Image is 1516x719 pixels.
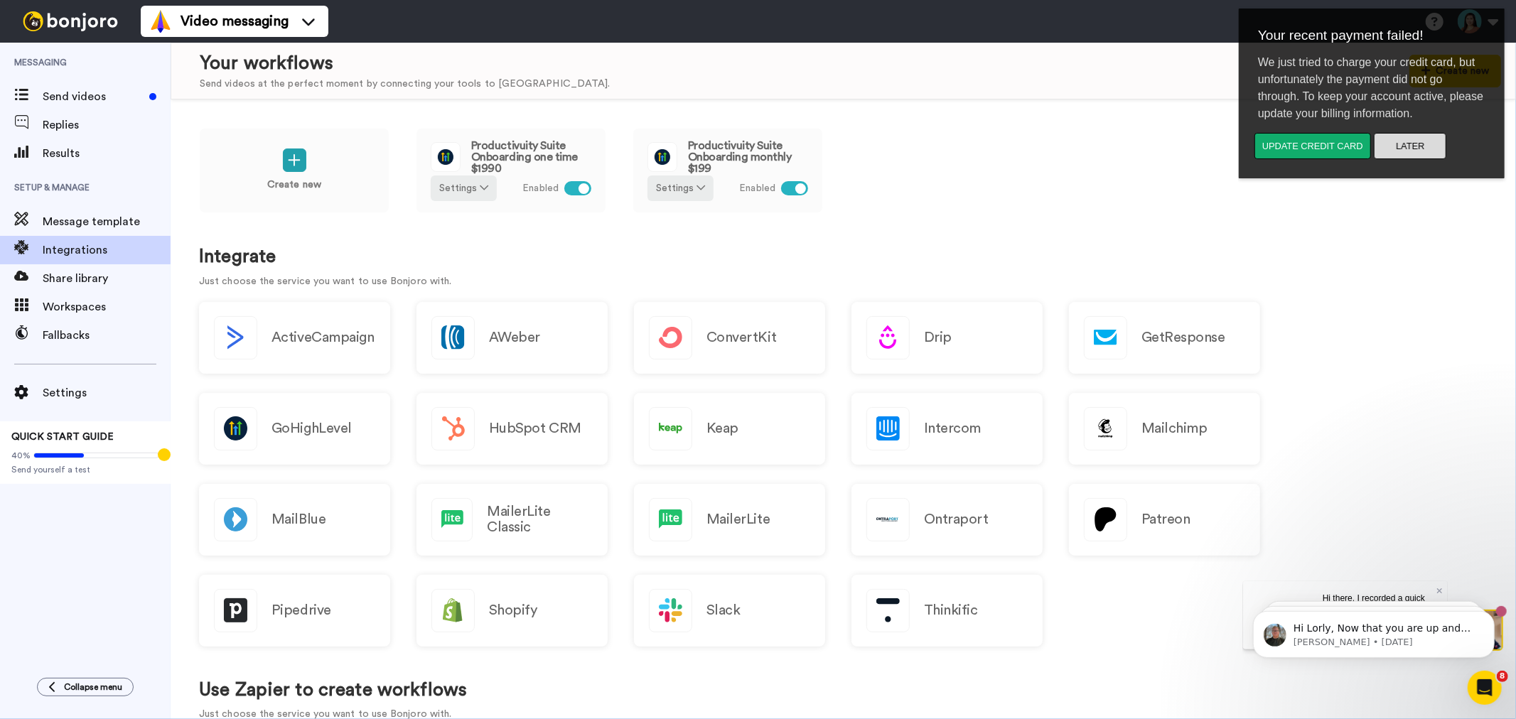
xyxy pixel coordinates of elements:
span: QUICK START GUIDE [11,432,114,442]
span: Video messaging [181,11,289,31]
h2: HubSpot CRM [489,421,581,436]
div: Your recent payment failed! [9,17,257,43]
span: Settings [43,384,171,401]
h2: Drip [924,330,952,345]
h2: Keap [706,421,738,436]
a: Ontraport [851,484,1043,556]
h2: MailBlue [272,512,326,527]
img: logo_gohighlevel.png [431,143,460,171]
h2: MailerLite Classic [487,504,593,535]
img: logo_mailerlite.svg [650,499,692,541]
span: Fallbacks [43,327,171,344]
img: logo_pipedrive.png [215,590,257,632]
span: Send yourself a test [11,464,159,475]
div: Your workflows [200,50,610,77]
span: Message template [43,213,171,230]
h2: Intercom [924,421,981,436]
span: Enabled [739,181,775,196]
a: MailBlue [199,484,390,556]
a: Thinkific [851,575,1043,647]
button: Settings [431,175,497,201]
img: logo_gohighlevel.png [648,143,677,171]
img: logo_keap.svg [650,408,692,450]
a: HubSpot CRM [416,393,608,465]
a: Create new [199,128,389,213]
button: Update credit card [16,133,132,159]
button: Later [135,133,208,159]
img: logo_shopify.svg [432,590,474,632]
a: AWeber [416,302,608,374]
img: logo_thinkific.svg [867,590,909,632]
h2: Thinkific [924,602,978,618]
h1: Integrate [199,247,1488,267]
a: Drip [851,302,1043,374]
img: mute-white.svg [45,45,63,63]
div: We just tried to charge your credit card, but unfortunately the payment did not go through. To ke... [9,43,257,133]
h2: Slack [706,602,741,618]
a: GetResponse [1069,302,1260,374]
a: Productivuity Suite Onboarding one time $1990Settings Enabled [416,128,606,213]
a: GoHighLevel [199,393,390,465]
img: bj-logo-header-white.svg [17,11,124,31]
div: Send videos at the perfect moment by connecting your tools to [GEOGRAPHIC_DATA]. [200,77,610,92]
span: Replies [43,117,171,134]
img: logo_mailchimp.svg [1085,408,1127,450]
h2: Ontraport [924,512,989,527]
span: Results [43,145,171,162]
h2: GoHighLevel [272,421,352,436]
span: Integrations [43,242,171,259]
img: logo_activecampaign.svg [215,317,257,359]
a: Intercom [851,393,1043,465]
img: 5087268b-a063-445d-b3f7-59d8cce3615b-1541509651.jpg [1,3,40,41]
a: MailerLite [634,484,825,556]
iframe: Intercom live chat [1468,671,1502,705]
a: Patreon [1069,484,1260,556]
h2: Pipedrive [272,602,331,618]
img: logo_mailblue.png [215,499,257,541]
p: Just choose the service you want to use Bonjoro with. [199,274,1488,289]
a: Slack [634,575,825,647]
a: Keap [634,393,825,465]
h2: ConvertKit [706,330,776,345]
span: 40% [11,450,31,461]
img: logo_convertkit.svg [650,317,692,359]
img: logo_hubspot.svg [432,408,474,450]
button: Settings [647,175,714,201]
h2: Patreon [1141,512,1190,527]
img: logo_getresponse.svg [1085,317,1127,359]
button: ActiveCampaign [199,302,390,374]
img: logo_patreon.svg [1085,499,1127,541]
a: Shopify [416,575,608,647]
img: logo_intercom.svg [867,408,909,450]
span: Productivuity Suite Onboarding one time $1990 [471,140,591,174]
h2: Shopify [489,602,537,618]
img: logo_ontraport.svg [867,499,909,541]
img: logo_gohighlevel.png [215,408,257,450]
h2: MailerLite [706,512,770,527]
img: logo_mailerlite.svg [432,499,472,541]
img: vm-color.svg [149,10,172,33]
h2: GetResponse [1141,330,1225,345]
img: logo_slack.svg [650,590,692,632]
img: logo_aweber.svg [432,317,474,359]
span: Hi there, I recorded a quick video to help you get started with [PERSON_NAME]. Hope it's useful! [80,12,193,56]
iframe: Intercom notifications message [1232,581,1516,681]
span: Workspaces [43,298,171,315]
span: Collapse menu [64,681,122,693]
span: Productivuity Suite Onboarding monthly $199 [688,140,808,174]
span: 8 [1497,671,1508,682]
button: Collapse menu [37,678,134,696]
a: Productivuity Suite Onboarding monthly $199Settings Enabled [633,128,823,213]
h2: AWeber [489,330,540,345]
img: logo_drip.svg [867,317,909,359]
span: Send videos [43,88,144,105]
span: Share library [43,270,171,287]
a: Pipedrive [199,575,390,647]
div: Tooltip anchor [158,448,171,461]
span: Enabled [522,181,559,196]
a: ConvertKit [634,302,825,374]
a: Mailchimp [1069,393,1260,465]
